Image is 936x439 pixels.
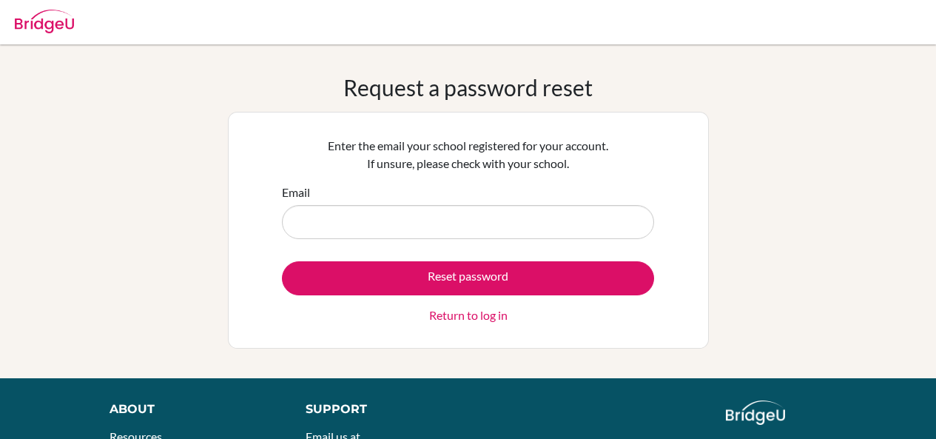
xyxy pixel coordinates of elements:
[282,261,654,295] button: Reset password
[15,10,74,33] img: Bridge-U
[282,137,654,172] p: Enter the email your school registered for your account. If unsure, please check with your school.
[429,306,508,324] a: Return to log in
[343,74,593,101] h1: Request a password reset
[110,401,272,418] div: About
[282,184,310,201] label: Email
[726,401,786,425] img: logo_white@2x-f4f0deed5e89b7ecb1c2cc34c3e3d731f90f0f143d5ea2071677605dd97b5244.png
[306,401,454,418] div: Support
